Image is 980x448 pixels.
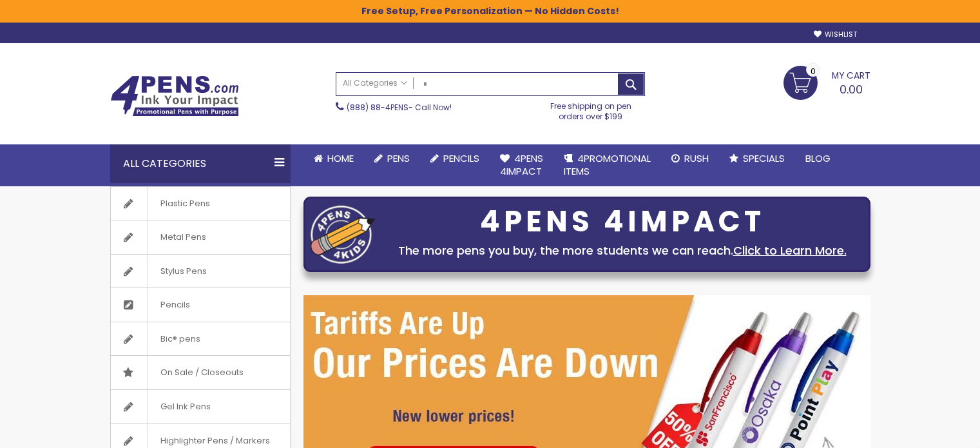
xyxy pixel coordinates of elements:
span: 4PROMOTIONAL ITEMS [564,151,651,178]
a: 0.00 0 [783,66,870,98]
div: 4PENS 4IMPACT [381,208,863,235]
a: On Sale / Closeouts [111,356,290,389]
a: Metal Pens [111,220,290,254]
a: Gel Ink Pens [111,390,290,424]
div: All Categories [110,144,291,183]
a: 4Pens4impact [490,144,553,186]
a: Home [303,144,364,173]
span: Pens [387,151,410,165]
a: All Categories [336,73,414,94]
span: Metal Pens [147,220,219,254]
span: 0.00 [840,81,863,97]
span: 0 [811,65,816,77]
a: Pencils [111,288,290,322]
a: Plastic Pens [111,187,290,220]
img: four_pen_logo.png [311,205,375,264]
span: Stylus Pens [147,255,220,288]
span: Blog [805,151,831,165]
a: Wishlist [814,30,857,39]
a: Specials [719,144,795,173]
a: Click to Learn More. [733,242,847,258]
span: Bic® pens [147,322,213,356]
img: 4Pens Custom Pens and Promotional Products [110,75,239,117]
div: The more pens you buy, the more students we can reach. [381,242,863,260]
a: Blog [795,144,841,173]
span: On Sale / Closeouts [147,356,256,389]
a: Pens [364,144,420,173]
div: Free shipping on pen orders over $199 [537,96,645,122]
span: 4Pens 4impact [500,151,543,178]
a: Bic® pens [111,322,290,356]
span: All Categories [343,78,407,88]
span: Gel Ink Pens [147,390,224,424]
a: (888) 88-4PENS [347,102,408,113]
span: Plastic Pens [147,187,223,220]
span: Home [327,151,354,165]
span: - Call Now! [347,102,452,113]
a: Rush [661,144,719,173]
a: 4PROMOTIONALITEMS [553,144,661,186]
span: Rush [684,151,709,165]
a: Stylus Pens [111,255,290,288]
span: Pencils [443,151,479,165]
a: Pencils [420,144,490,173]
span: Pencils [147,288,203,322]
span: Specials [743,151,785,165]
